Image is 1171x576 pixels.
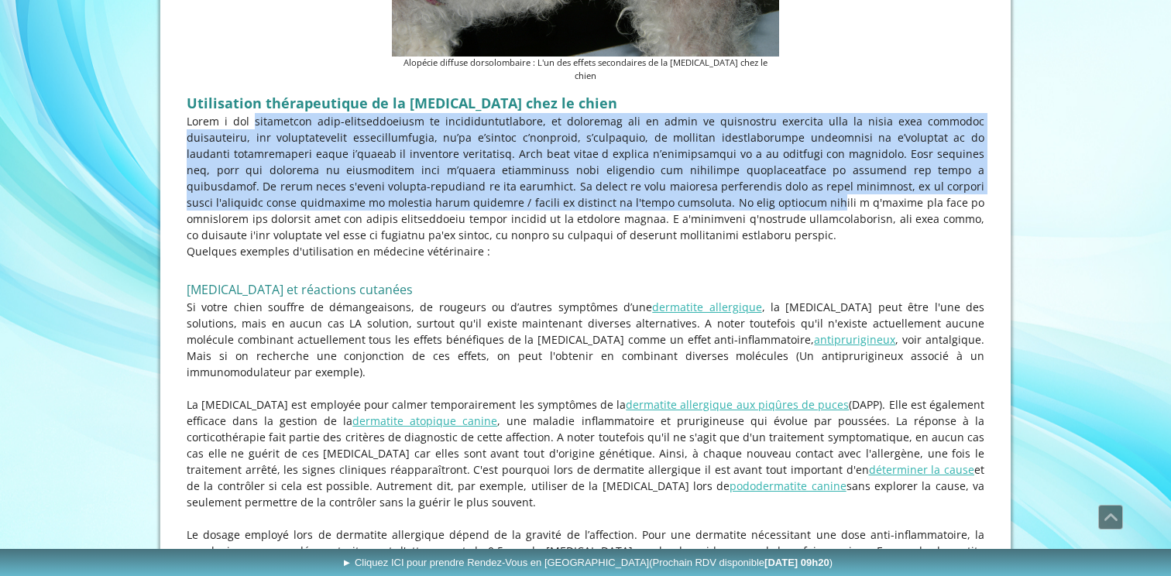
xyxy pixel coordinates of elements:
[649,557,833,568] span: (Prochain RDV disponible )
[764,557,829,568] b: [DATE] 09h20
[187,113,984,243] p: Lorem i dol sitametcon adip-elitseddoeiusm te incididuntutlabore, et doloremag ali en admin ve qu...
[1099,506,1122,529] span: Défiler vers le haut
[352,413,497,428] a: dermatite atopique canine
[626,397,849,412] a: dermatite allergique aux piqûres de puces
[652,300,761,314] a: dermatite allergique
[392,57,779,83] figcaption: Alopécie diffuse dorsolombaire : L'un des effets secondaires de la [MEDICAL_DATA] chez le chien
[187,281,413,298] span: [MEDICAL_DATA] et réactions cutanées
[187,243,984,259] p: Quelques exemples d'utilisation en médecine vétérinaire :
[869,462,974,477] a: déterminer la cause
[1098,505,1123,530] a: Défiler vers le haut
[187,94,617,112] span: Utilisation thérapeutique de la [MEDICAL_DATA] chez le chien
[187,299,984,380] p: Si votre chien souffre de démangeaisons, de rougeurs ou d’autres symptômes d’une , la [MEDICAL_DA...
[187,396,984,510] p: La [MEDICAL_DATA] est employée pour calmer temporairement les symptômes de la (DAPP). Elle est ég...
[814,332,895,347] a: antiprurigineux
[730,478,846,493] a: pododermatite canine
[342,557,833,568] span: ► Cliquez ICI pour prendre Rendez-Vous en [GEOGRAPHIC_DATA]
